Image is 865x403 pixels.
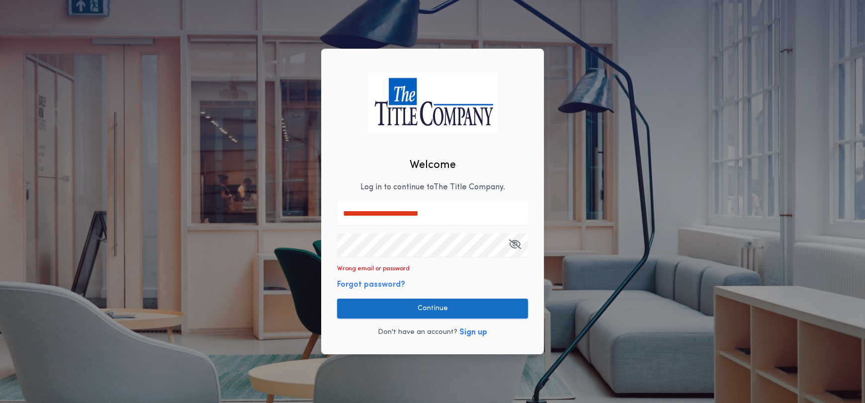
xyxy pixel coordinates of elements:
[337,279,405,291] button: Forgot password?
[367,72,498,133] img: logo
[459,326,487,338] button: Sign up
[360,181,505,193] p: Log in to continue to The Title Company .
[410,157,456,173] h2: Welcome
[378,327,457,337] p: Don't have an account?
[337,299,528,319] button: Continue
[337,265,410,273] p: Wrong email or password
